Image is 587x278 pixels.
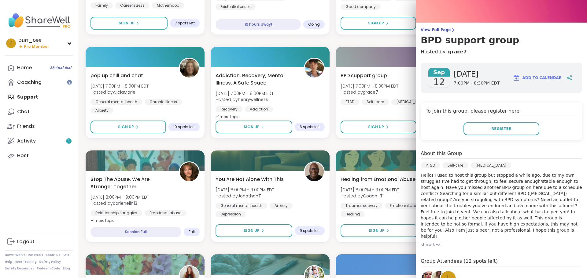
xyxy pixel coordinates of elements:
span: Hosted by [341,193,399,199]
a: FAQ [63,253,69,257]
b: JonathanT [238,193,261,199]
div: Relationship struggles [90,210,142,216]
a: Help [5,260,12,264]
span: Hosted by [90,89,149,95]
div: 19 hours away! [216,19,301,30]
a: Redeem Code [37,266,60,271]
span: 12 [433,77,445,88]
div: Logout [17,238,35,245]
div: Good company [341,4,381,10]
span: You Are Not Alone With This [216,176,284,183]
a: How It Works [5,253,25,257]
span: Full [189,229,195,234]
h4: Hosted by: [421,48,582,56]
div: Emotional abuse [145,210,186,216]
b: darlenelin13 [113,200,137,206]
div: Family [90,2,113,9]
div: Coaching [17,79,42,86]
b: Coach_T [363,193,383,199]
img: ShareWell Logomark [513,74,520,81]
span: [DATE] 7:00PM - 8:00PM EDT [90,83,149,89]
span: 6 spots left [300,125,320,129]
span: 10 spots left [173,125,195,129]
a: Activity1 [5,134,73,148]
div: Anxiety [270,203,293,209]
div: Recovery [216,106,242,112]
span: 7:00PM - 8:30PM EDT [454,80,500,86]
a: Safety Policy [39,260,61,264]
button: Sign Up [341,17,416,30]
span: Going [308,22,320,27]
span: View Full Page [421,27,582,32]
div: Activity [17,138,36,144]
div: PTSD [421,162,440,168]
span: Hosted by [341,89,398,95]
div: Host [17,152,29,159]
button: Sign Up [90,121,166,133]
div: Session Full [90,227,181,237]
span: Sign Up [244,228,260,233]
div: Friends [17,123,35,130]
a: Referrals [28,253,43,257]
p: Hello! I used to host this group but stopped a while ago, due to my own struggles I've had to get... [421,172,582,239]
img: ShareWell Nav Logo [5,10,73,31]
div: Anxiety [90,107,113,114]
span: p [9,39,13,47]
a: Home3Scheduled [5,60,73,75]
span: BPD support group [341,72,387,79]
img: darlenelin13 [180,162,199,181]
img: henrywellness [305,59,324,78]
div: Career stress [115,2,150,9]
span: Register [491,126,511,132]
span: [DATE] 7:00PM - 8:00PM EDT [216,90,274,96]
span: Hosted by [216,193,274,199]
div: Chat [17,108,30,115]
span: Sep [428,68,450,77]
span: Add to Calendar [522,75,562,81]
span: [DATE] 8:00PM - 9:00PM EDT [341,187,399,193]
div: Emotional abuse [385,203,426,209]
a: Friends [5,119,73,134]
button: Sign Up [216,224,292,237]
div: show less [421,242,582,248]
a: View Full PageBPD support group [421,27,582,46]
h4: To join this group, please register here [426,107,577,116]
div: Chronic Illness [145,99,182,105]
span: Sign Up [368,20,384,26]
h3: BPD support group [421,35,582,46]
a: grace7 [448,48,467,56]
a: Safety Resources [5,266,34,271]
a: Coaching [5,75,73,90]
button: Register [463,122,539,135]
div: Self-care [362,99,389,105]
div: Trauma recovery [341,203,382,209]
span: 7 spots left [175,21,195,26]
div: purr_see [18,37,49,44]
span: Stop The Abuse, We Are Stronger Together [90,176,172,190]
span: 9 spots left [300,228,320,233]
span: Pro Member [24,44,49,49]
span: 3 Scheduled [50,65,72,70]
div: Self-care [442,162,468,168]
span: Sign Up [244,124,260,130]
span: Healing from Emotional Abuse [341,176,415,183]
span: Addiction, Recovery, Mental Illness, A Safe Space [216,72,297,87]
h4: About this Group [421,150,462,157]
span: Hosted by [216,96,274,103]
div: [MEDICAL_DATA] [471,162,511,168]
span: [DATE] 7:00PM - 8:30PM EDT [341,83,398,89]
button: Add to Calendar [510,70,564,85]
div: Depression [216,211,246,217]
button: Sign Up [341,224,418,237]
div: Existential crises [216,4,256,10]
div: Addiction [245,106,273,112]
a: Chat [5,104,73,119]
span: Sign Up [368,124,384,130]
div: Healing [341,211,365,217]
span: pop up chill and chat [90,72,143,79]
button: Sign Up [216,121,292,133]
a: Host Training [15,260,37,264]
span: [DATE] 8:00PM - 9:00PM EDT [90,194,149,200]
span: [DATE] 8:00PM - 9:00PM EDT [216,187,274,193]
div: Home [17,64,32,71]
